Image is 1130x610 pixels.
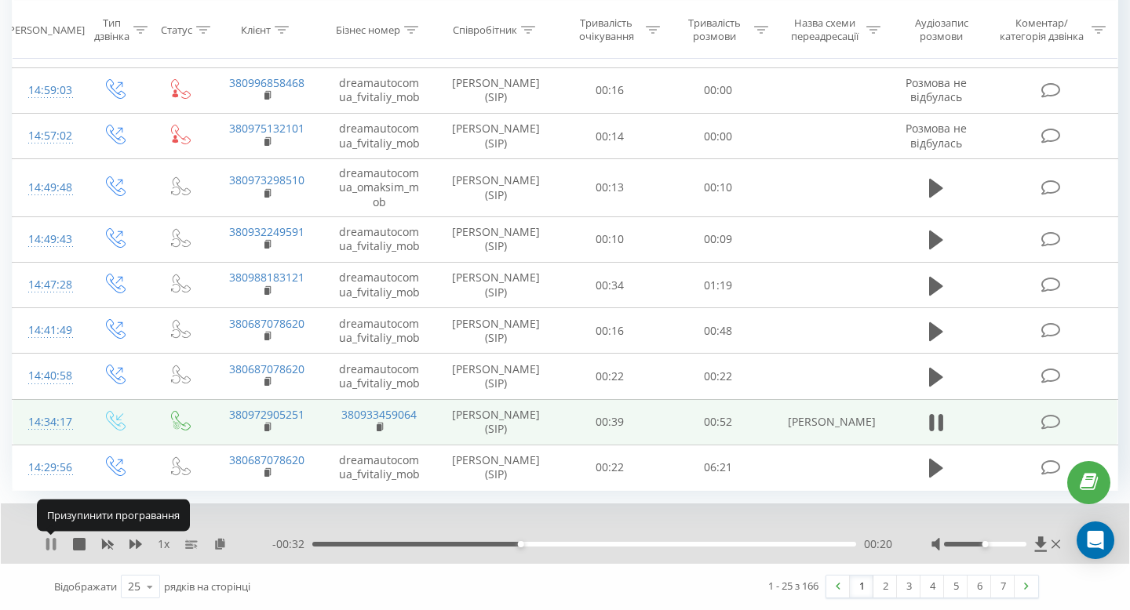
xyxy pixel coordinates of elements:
a: 380687078620 [229,316,304,331]
div: 1 - 25 з 166 [768,578,818,594]
td: 00:22 [664,354,772,399]
td: dreamautocomua_fvitaliy_mob [323,216,436,262]
span: 00:20 [864,536,892,552]
div: 14:49:48 [28,172,66,203]
div: 25 [128,579,140,594]
div: Тривалість очікування [570,16,643,43]
div: Клієнт [241,23,271,36]
a: 380933459064 [341,407,417,422]
td: [PERSON_NAME] (SIP) [436,114,556,159]
div: 14:41:49 [28,315,66,346]
td: 00:22 [556,445,665,490]
a: 3 [897,576,920,597]
div: Співробітник [453,23,517,36]
td: [PERSON_NAME] (SIP) [436,216,556,262]
td: [PERSON_NAME] (SIP) [436,159,556,217]
div: 14:47:28 [28,270,66,300]
div: Тривалість розмови [678,16,750,43]
td: 06:21 [664,445,772,490]
td: 01:19 [664,263,772,308]
span: Відображати [54,579,117,594]
td: 00:10 [556,216,665,262]
td: 00:52 [664,399,772,445]
div: 14:59:03 [28,75,66,106]
a: 380973298510 [229,172,304,187]
td: dreamautocomua_fvitaliy_mob [323,308,436,354]
div: Тип дзвінка [94,16,129,43]
td: 00:22 [556,354,665,399]
a: 4 [920,576,944,597]
div: Accessibility label [982,541,988,547]
td: [PERSON_NAME] (SIP) [436,399,556,445]
a: 380687078620 [229,452,304,467]
td: dreamautocomua_fvitaliy_mob [323,114,436,159]
span: Розмова не відбулась [906,75,967,104]
td: 00:00 [664,67,772,113]
td: [PERSON_NAME] (SIP) [436,263,556,308]
td: 00:00 [664,114,772,159]
td: 00:09 [664,216,772,262]
span: Розмова не відбулась [906,121,967,150]
div: [PERSON_NAME] [5,23,85,36]
td: dreamautocomua_fvitaliy_mob [323,263,436,308]
a: 1 [850,576,873,597]
a: 2 [873,576,897,597]
td: dreamautocomua_omaksim_mob [323,159,436,217]
span: рядків на сторінці [164,579,250,594]
div: 14:57:02 [28,121,66,151]
a: 380972905251 [229,407,304,422]
td: dreamautocomua_fvitaliy_mob [323,445,436,490]
div: Статус [161,23,192,36]
td: 00:34 [556,263,665,308]
td: dreamautocomua_fvitaliy_mob [323,67,436,113]
td: 00:48 [664,308,772,354]
div: Бізнес номер [336,23,400,36]
td: 00:14 [556,114,665,159]
span: - 00:32 [272,536,312,552]
td: 00:16 [556,67,665,113]
a: 380996858468 [229,75,304,90]
a: 6 [968,576,991,597]
a: 380932249591 [229,224,304,239]
a: 380975132101 [229,121,304,136]
div: 14:40:58 [28,361,66,391]
td: [PERSON_NAME] (SIP) [436,308,556,354]
div: Призупинити програвання [37,499,190,531]
td: [PERSON_NAME] (SIP) [436,354,556,399]
div: 14:34:17 [28,407,66,438]
div: Accessibility label [518,541,524,547]
td: [PERSON_NAME] (SIP) [436,67,556,113]
div: Open Intercom Messenger [1077,521,1114,559]
div: Коментар/категорія дзвінка [996,16,1088,43]
a: 380988183121 [229,270,304,285]
a: 5 [944,576,968,597]
div: Назва схеми переадресації [786,16,862,43]
div: Аудіозапис розмови [899,16,984,43]
div: 14:29:56 [28,452,66,483]
a: 380687078620 [229,361,304,376]
span: 1 x [158,536,169,552]
td: 00:39 [556,399,665,445]
div: 14:49:43 [28,224,66,255]
td: dreamautocomua_fvitaliy_mob [323,354,436,399]
td: [PERSON_NAME] (SIP) [436,445,556,490]
td: 00:13 [556,159,665,217]
td: 00:16 [556,308,665,354]
a: 7 [991,576,1015,597]
td: 00:10 [664,159,772,217]
td: [PERSON_NAME] [772,399,884,445]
